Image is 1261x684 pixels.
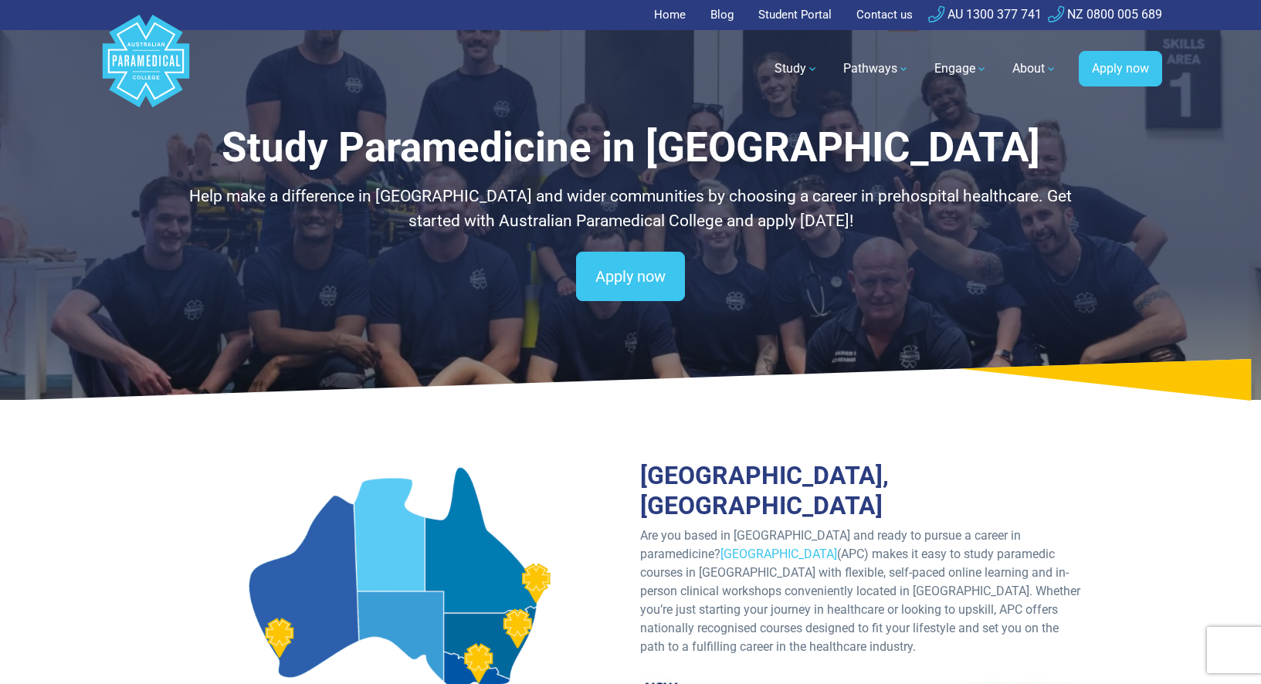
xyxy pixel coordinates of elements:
[1079,51,1162,86] a: Apply now
[765,47,828,90] a: Study
[640,527,1083,656] p: Are you based in [GEOGRAPHIC_DATA] and ready to pursue a career in paramedicine? (APC) makes it e...
[100,30,192,108] a: Australian Paramedical College
[925,47,997,90] a: Engage
[1003,47,1066,90] a: About
[720,547,837,561] a: [GEOGRAPHIC_DATA]
[189,187,1072,230] span: Help make a difference in [GEOGRAPHIC_DATA] and wider communities by choosing a career in prehosp...
[179,124,1083,172] h1: Study Paramedicine in [GEOGRAPHIC_DATA]
[928,7,1042,22] a: AU 1300 377 741
[576,252,685,301] a: Apply now
[834,47,919,90] a: Pathways
[640,461,1083,520] h2: [GEOGRAPHIC_DATA], [GEOGRAPHIC_DATA]
[1048,7,1162,22] a: NZ 0800 005 689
